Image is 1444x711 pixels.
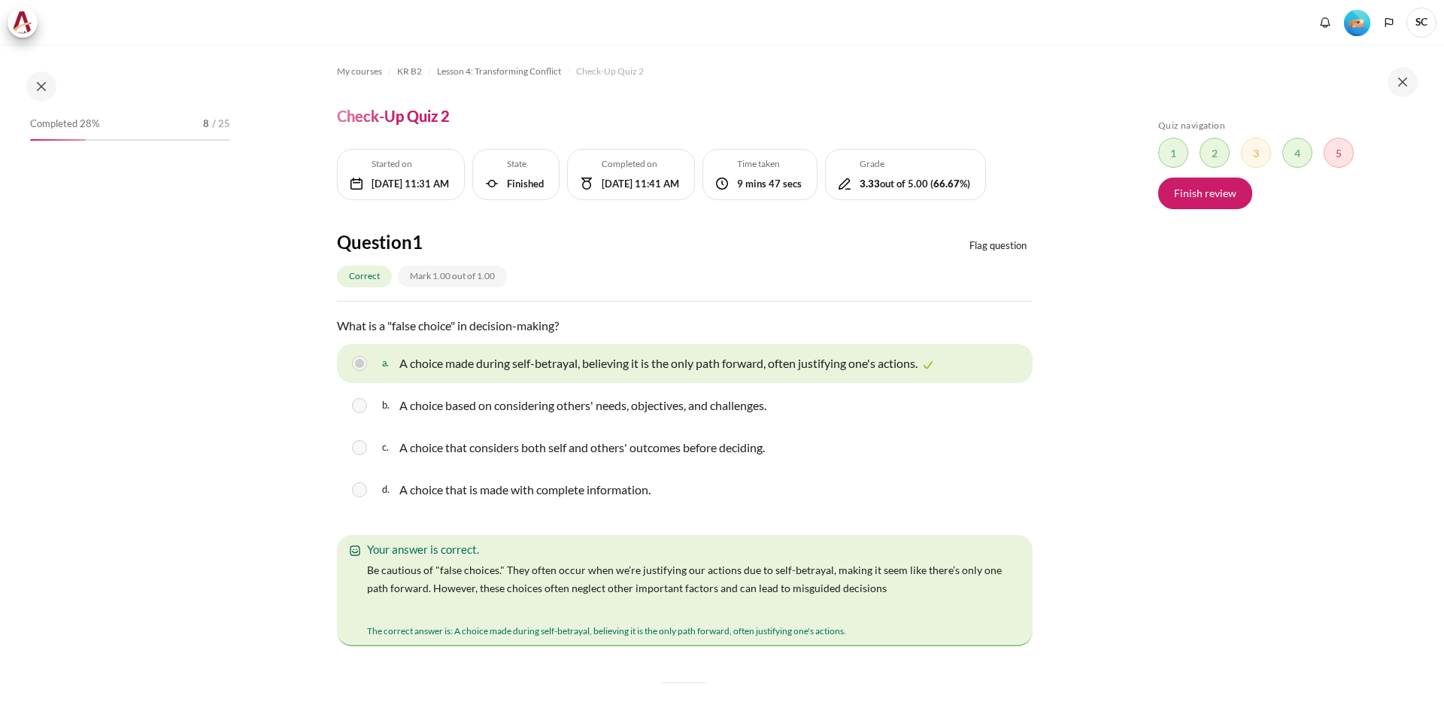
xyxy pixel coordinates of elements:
[337,65,382,78] span: My courses
[437,62,561,81] a: Lesson 4: Transforming Conflict
[1378,11,1400,34] button: Languages
[382,478,396,502] span: d.
[30,139,86,141] div: 28%
[1344,10,1370,36] img: Level #2
[337,317,1033,335] p: What is a "false choice" in decision-making?
[382,436,396,460] span: c.
[337,59,1033,84] nav: Navigation bar
[367,624,846,638] div: The correct answer is: A choice made during self-betrayal, believing it is the only path forward,...
[1338,8,1376,36] a: Level #2
[737,157,802,171] h5: Time taken
[1282,138,1312,168] a: 4
[397,65,422,78] span: KR B2
[507,177,544,192] div: Finished
[860,177,970,192] div: out of 5.00 ( %)
[1200,138,1230,168] a: 2
[372,177,449,192] div: [DATE] 11:31 AM
[399,481,651,499] p: A choice that is made with complete information.
[1406,8,1436,38] span: SC
[399,439,765,457] p: A choice that considers both self and others' outcomes before deciding.
[1158,120,1411,217] section: Blocks
[372,157,449,171] h5: Started on
[203,117,209,132] span: 8
[382,393,396,418] span: b.
[1314,11,1336,34] div: Show notification window with no new notifications
[576,62,644,81] a: Check-Up Quiz 2
[921,357,936,372] img: Correct
[337,106,450,126] h4: Check-Up Quiz 2
[1241,138,1271,168] a: 3
[337,266,392,287] div: Correct
[1158,120,1411,132] h5: Quiz navigation
[437,65,561,78] span: Lesson 4: Transforming Conflict
[1158,178,1252,209] a: Finish review
[367,564,1002,594] span: Be cautious of "false choices." They often occur when we’re justifying our actions due to self-be...
[507,157,544,171] h5: State
[399,397,766,415] p: A choice based on considering others' needs, objectives, and challenges.
[382,351,396,375] span: a.
[1158,138,1188,168] a: 1
[399,354,918,372] p: A choice made during self-betrayal, believing it is the only path forward, often justifying one's...
[860,157,970,171] h5: Grade
[933,178,960,190] b: 66.67
[337,230,593,254] h4: Question
[860,178,880,190] b: 3.33
[337,62,382,81] a: My courses
[12,11,33,34] img: Architeck
[359,541,1010,558] div: Your answer is correct.
[602,157,679,171] h5: Completed on
[8,8,45,38] a: Architeck Architeck
[212,117,230,132] span: / 25
[1324,138,1354,168] a: 5
[1344,8,1370,36] div: Level #2
[398,266,507,287] div: Mark 1.00 out of 1.00
[969,239,1027,254] span: Flag question
[30,117,99,132] span: Completed 28%
[412,231,423,253] span: 1
[576,65,644,78] span: Check-Up Quiz 2
[602,177,679,192] div: [DATE] 11:41 AM
[737,177,802,192] div: 9 mins 47 secs
[397,62,422,81] a: KR B2
[1406,8,1436,38] a: User menu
